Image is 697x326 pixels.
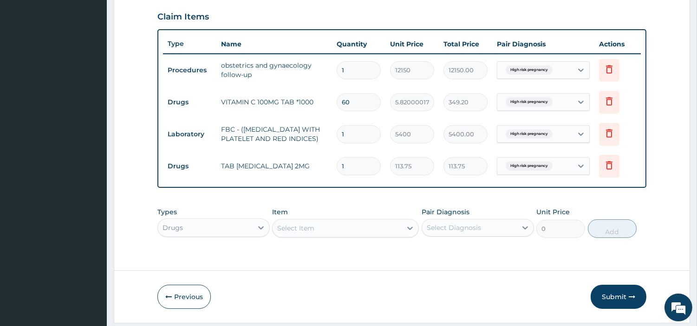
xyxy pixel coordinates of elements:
div: Select Diagnosis [427,223,481,232]
td: obstetrics and gynaecology follow-up [216,56,332,84]
td: Laboratory [163,126,216,143]
td: TAB [MEDICAL_DATA] 2MG [216,157,332,175]
label: Item [272,207,288,217]
td: Procedures [163,62,216,79]
span: We're online! [54,102,128,195]
th: Actions [594,35,641,53]
label: Types [157,208,177,216]
div: Minimize live chat window [152,5,175,27]
td: Drugs [163,158,216,175]
label: Unit Price [536,207,570,217]
img: d_794563401_company_1708531726252_794563401 [17,46,38,70]
th: Unit Price [385,35,439,53]
button: Add [588,219,637,238]
th: Name [216,35,332,53]
div: Select Item [277,224,314,233]
div: Drugs [163,223,183,232]
span: High risk pregnancy [506,161,553,171]
th: Total Price [439,35,492,53]
td: Drugs [163,94,216,111]
button: Submit [591,285,646,309]
textarea: Type your message and hit 'Enter' [5,223,177,256]
th: Type [163,35,216,52]
span: High risk pregnancy [506,129,553,139]
th: Pair Diagnosis [492,35,594,53]
button: Previous [157,285,211,309]
td: VITAMIN C 100MG TAB *1000 [216,93,332,111]
h3: Claim Items [157,12,209,22]
label: Pair Diagnosis [422,207,469,217]
td: FBC - ([MEDICAL_DATA] WITH PLATELET AND RED INDICES) [216,120,332,148]
div: Chat with us now [48,52,156,64]
span: High risk pregnancy [506,65,553,75]
span: High risk pregnancy [506,97,553,107]
th: Quantity [332,35,385,53]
